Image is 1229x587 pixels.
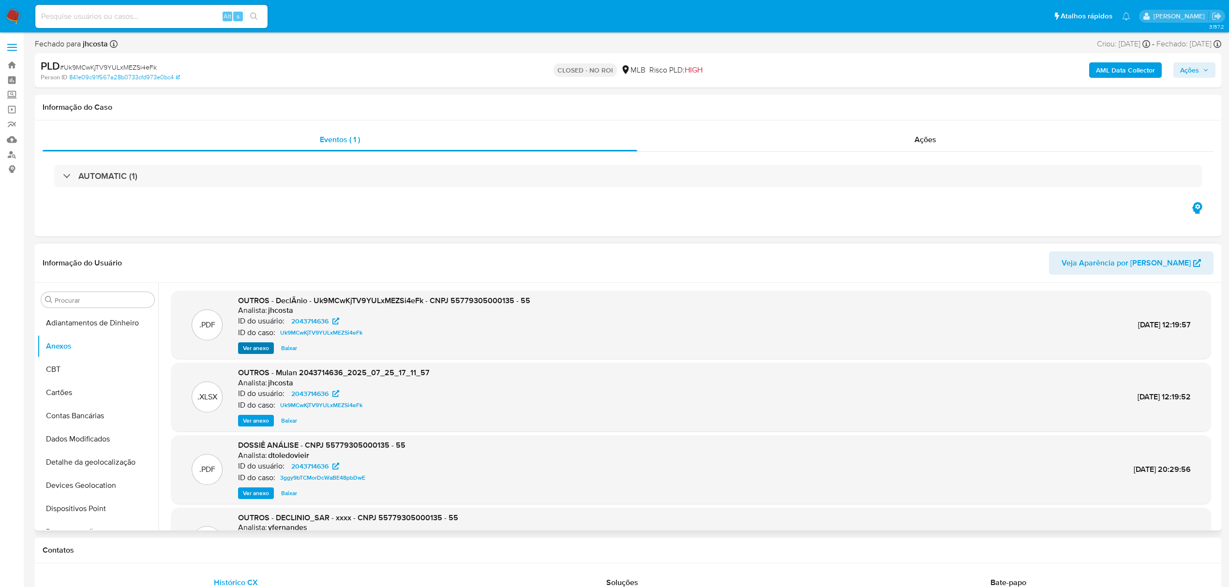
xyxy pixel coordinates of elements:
[649,65,703,75] span: Risco PLD:
[276,342,302,354] button: Baixar
[685,64,703,75] span: HIGH
[238,415,274,426] button: Ver anexo
[291,388,329,399] span: 2043714636
[43,103,1214,112] h1: Informação do Caso
[41,58,60,73] b: PLD
[1152,39,1154,49] span: -
[238,389,285,398] p: ID do usuário:
[281,343,297,353] span: Baixar
[81,38,108,49] b: jhcosta
[37,497,158,520] button: Dispositivos Point
[35,10,268,23] input: Pesquise usuários ou casos...
[1134,464,1191,475] span: [DATE] 20:29:56
[554,63,617,77] p: CLOSED - NO ROI
[280,327,362,338] span: Uk9MCwKjTV9YULxMEZSi4eFk
[238,316,285,326] p: ID do usuário:
[276,399,366,411] a: Uk9MCwKjTV9YULxMEZSi4eFk
[1154,12,1208,21] p: jhonata.costa@mercadolivre.com
[285,388,345,399] a: 2043714636
[285,315,345,327] a: 2043714636
[238,306,267,315] p: Analista:
[1173,62,1215,78] button: Ações
[54,165,1202,187] div: AUTOMATIC (1)
[43,545,1214,555] h1: Contatos
[1097,39,1150,49] div: Criou: [DATE]
[320,134,360,145] span: Eventos ( 1 )
[280,472,365,484] span: 3ggy9bTCMorDcWaBE48pbDwE
[244,10,264,23] button: search-icon
[238,342,274,354] button: Ver anexo
[276,487,302,499] button: Baixar
[268,378,293,388] h6: jhcosta
[268,523,307,532] h6: yfernandes
[197,392,217,402] p: .XLSX
[1096,62,1155,78] b: AML Data Collector
[69,73,180,82] a: 841e09c91f567a28b0733cfd973e0bc4
[37,520,158,543] button: Documentação
[238,295,530,306] span: OUTROS - DeclÃ­nio - Uk9MCwKjTV9YULxMEZSi4eFk - CNPJ 55779305000135 - 55
[37,474,158,497] button: Devices Geolocation
[238,328,275,338] p: ID do caso:
[238,461,285,471] p: ID do usuário:
[1138,391,1191,402] span: [DATE] 12:19:52
[55,296,150,305] input: Procurar
[914,134,936,145] span: Ações
[1156,39,1221,49] div: Fechado: [DATE]
[37,381,158,404] button: Cartões
[78,171,137,181] h3: AUTOMATIC (1)
[621,65,645,75] div: MLB
[276,327,366,338] a: Uk9MCwKjTV9YULxMEZSi4eFk
[243,416,269,426] span: Ver anexo
[291,315,329,327] span: 2043714636
[281,416,297,426] span: Baixar
[280,399,362,411] span: Uk9MCwKjTV9YULxMEZSi4eFk
[43,258,122,268] h1: Informação do Usuário
[238,512,458,523] span: OUTROS - DECLINIO_SAR - xxxx - CNPJ 55779305000135 - 55
[224,12,231,21] span: Alt
[238,400,275,410] p: ID do caso:
[1138,319,1191,330] span: [DATE] 12:19:57
[37,404,158,427] button: Contas Bancárias
[276,472,369,484] a: 3ggy9bTCMorDcWaBE48pbDwE
[1122,12,1130,20] a: Notificações
[268,306,293,315] h6: jhcosta
[281,488,297,498] span: Baixar
[291,460,329,472] span: 2043714636
[37,311,158,335] button: Adiantamentos de Dinheiro
[238,367,430,378] span: OUTROS - Mulan 2043714636_2025_07_25_17_11_57
[1062,251,1191,275] span: Veja Aparência por [PERSON_NAME]
[238,487,274,499] button: Ver anexo
[37,358,158,381] button: CBT
[238,451,267,460] p: Analista:
[243,488,269,498] span: Ver anexo
[37,451,158,474] button: Detalhe da geolocalização
[199,464,215,475] p: .PDF
[276,415,302,426] button: Baixar
[1049,251,1214,275] button: Veja Aparência por [PERSON_NAME]
[238,523,267,532] p: Analista:
[60,62,157,72] span: # Uk9MCwKjTV9YULxMEZSi4eFk
[199,320,215,330] p: .PDF
[285,460,345,472] a: 2043714636
[41,73,67,82] b: Person ID
[37,427,158,451] button: Dados Modificados
[238,473,275,483] p: ID do caso:
[238,378,267,388] p: Analista:
[1089,62,1162,78] button: AML Data Collector
[1180,62,1199,78] span: Ações
[35,39,108,49] span: Fechado para
[243,343,269,353] span: Ver anexo
[237,12,240,21] span: s
[45,296,53,304] button: Procurar
[37,335,158,358] button: Anexos
[268,451,309,460] h6: dtoledovieir
[1212,11,1222,21] a: Sair
[238,440,405,451] span: DOSSIÊ ANÁLISE - CNPJ 55779305000135 - 55
[1061,11,1112,21] span: Atalhos rápidos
